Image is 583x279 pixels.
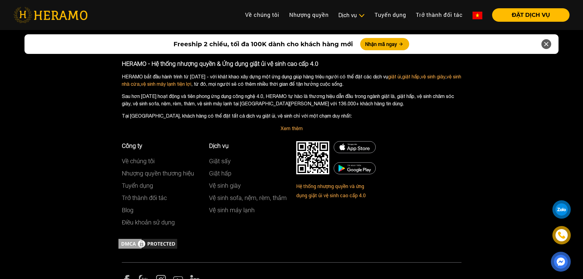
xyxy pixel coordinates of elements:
[360,38,409,50] button: Nhận mã ngay
[122,206,133,214] a: Blog
[411,8,468,21] a: Trở thành đối tác
[141,81,191,87] a: vệ sinh máy lạnh tiện lợi
[281,126,303,131] a: Xem thêm
[122,141,200,150] p: Công ty
[492,8,570,22] button: ĐẶT DỊCH VỤ
[174,40,353,49] span: Freeship 2 chiều, tối đa 100K dành cho khách hàng mới
[370,8,411,21] a: Tuyển dụng
[117,238,178,250] img: DMCA.com Protection Status
[122,194,167,202] a: Trở thành đối tác
[209,206,255,214] a: Vệ sinh máy lạnh
[122,219,175,226] a: Điều khoản sử dụng
[402,74,420,79] a: giặt hấp
[209,182,241,189] a: Vệ sinh giày
[473,12,482,19] img: vn-flag.png
[334,162,376,174] img: DMCA.com Protection Status
[338,11,365,19] div: Dịch vụ
[209,141,287,150] p: Dịch vụ
[117,241,178,246] a: DMCA.com Protection Status
[122,112,462,119] p: Tại [GEOGRAPHIC_DATA], khách hàng có thể đặt tất cả dịch vụ giặt ủi, vệ sinh chỉ với một chạm duy...
[240,8,284,21] a: Về chúng tôi
[209,194,287,202] a: Vệ sinh sofa, nệm, rèm, thảm
[421,74,445,79] a: vệ sinh giày
[334,141,376,153] img: DMCA.com Protection Status
[122,59,462,68] p: HERAMO - Hệ thống nhượng quyền & Ứng dụng giặt ủi vệ sinh cao cấp 4.0
[284,8,334,21] a: Nhượng quyền
[122,157,155,165] a: Về chúng tôi
[122,182,153,189] a: Tuyển dụng
[296,183,366,198] a: Hệ thống nhượng quyền và ứng dụng giặt ủi vệ sinh cao cấp 4.0
[209,170,231,177] a: Giặt hấp
[296,141,329,174] img: DMCA.com Protection Status
[122,92,462,107] p: Sau hơn [DATE] hoạt động và tiên phong ứng dụng công nghệ 4.0, HERAMO tự hào là thương hiệu dẫn đ...
[122,73,462,88] p: HERAMO bắt đầu hành trình từ [DATE] - với khát khao xây dựng một ứng dụng giúp hàng triệu người c...
[388,74,401,79] a: giặt ủi
[558,232,565,239] img: phone-icon
[553,227,570,243] a: phone-icon
[209,157,231,165] a: Giặt sấy
[358,13,365,19] img: subToggleIcon
[122,170,194,177] a: Nhượng quyền thương hiệu
[13,7,88,23] img: heramo-logo.png
[487,12,570,18] a: ĐẶT DỊCH VỤ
